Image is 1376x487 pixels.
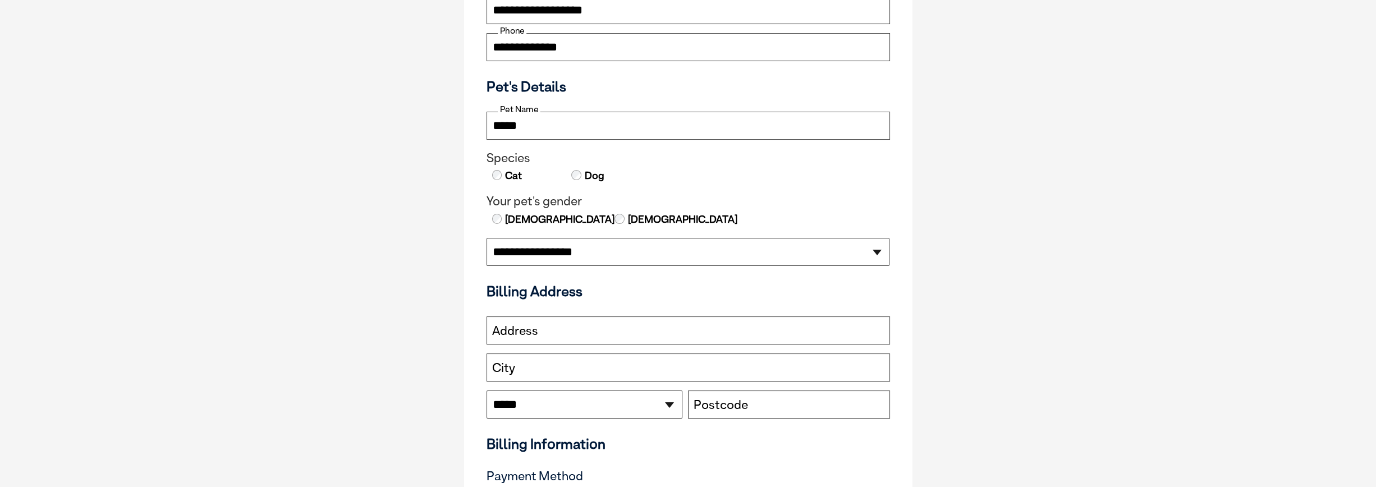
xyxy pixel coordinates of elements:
h3: Billing Information [487,435,890,452]
legend: Species [487,151,890,166]
h3: Pet's Details [482,78,895,95]
label: [DEMOGRAPHIC_DATA] [504,212,614,227]
legend: Your pet's gender [487,194,890,209]
label: City [492,361,515,375]
h3: Billing Address [487,283,890,300]
label: Dog [584,168,604,183]
label: Address [492,324,538,338]
label: [DEMOGRAPHIC_DATA] [627,212,737,227]
label: Cat [504,168,522,183]
label: Phone [498,26,526,36]
h3: Payment Method [487,469,890,484]
label: Postcode [694,398,748,412]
